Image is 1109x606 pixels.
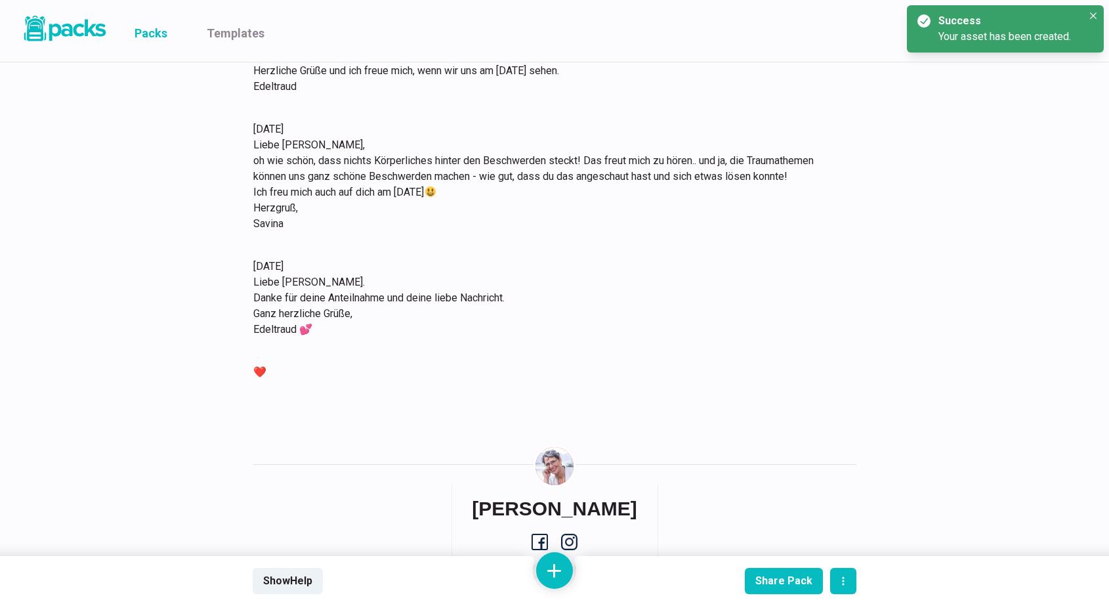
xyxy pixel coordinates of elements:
[938,29,1083,45] div: Your asset has been created.
[561,534,577,550] a: instagram
[253,63,840,95] p: Herzliche Grüße und ich freue mich, wenn wir uns am [DATE] sehen. Edeltraud
[20,13,108,49] a: Packs logo
[253,121,840,232] p: [DATE] Liebe [PERSON_NAME], oh wie schön, dass nichts Körperliches hinter den Beschwerden steckt!...
[938,13,1078,29] div: Success
[532,534,548,550] a: facebook
[253,259,840,337] p: [DATE] Liebe [PERSON_NAME]. Danke für deine Anteilnahme und deine liebe Nachricht. Ganz herzliche...
[755,574,812,587] div: Share Pack
[253,568,323,594] button: ShowHelp
[472,497,637,521] h6: [PERSON_NAME]
[535,447,574,485] img: Savina Tilmann
[830,568,856,594] button: actions
[1085,8,1101,24] button: Close
[253,364,840,380] p: ❤️
[425,186,436,197] img: 😃
[745,568,823,594] button: Share Pack
[20,13,108,44] img: Packs logo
